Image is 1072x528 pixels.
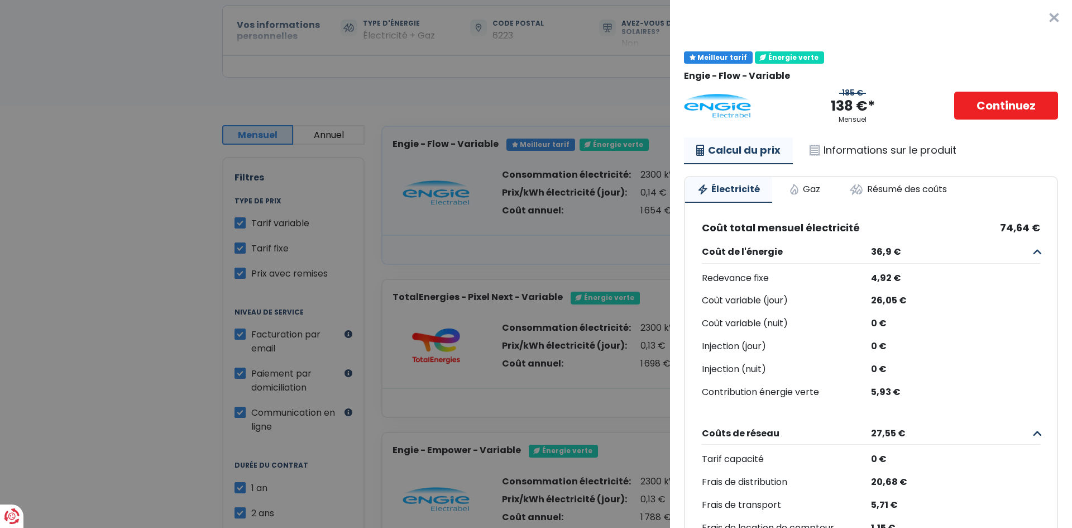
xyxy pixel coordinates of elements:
[837,177,959,202] a: Résumé des coûts
[871,497,1040,513] div: 5,71 €
[684,94,751,118] img: Engie
[684,137,793,164] a: Calcul du prix
[702,339,871,355] div: Injection (jour)
[702,293,871,309] div: Coût variable (jour)
[871,270,1040,287] div: 4,92 €
[871,316,1040,332] div: 0 €
[702,241,1040,264] button: Coût de l'énergie 36,9 €
[755,51,824,64] div: Énergie verte
[702,361,871,378] div: Injection (nuit)
[685,177,772,203] a: Électricité
[702,474,871,491] div: Frais de distribution
[702,451,871,468] div: Tarif capacité
[839,116,867,123] div: Mensuel
[702,428,867,439] span: Coûts de réseau
[839,88,866,98] div: 185 €
[871,384,1040,401] div: 5,93 €
[797,137,969,163] a: Informations sur le produit
[702,222,860,234] span: Coût total mensuel électricité
[871,293,1040,309] div: 26,05 €
[867,246,1031,257] span: 36,9 €
[702,316,871,332] div: Coût variable (nuit)
[871,474,1040,491] div: 20,68 €
[871,451,1040,468] div: 0 €
[1000,222,1040,234] span: 74,64 €
[831,97,875,116] div: 138 €*
[702,270,871,287] div: Redevance fixe
[702,422,1040,445] button: Coûts de réseau 27,55 €
[684,51,753,64] div: Meilleur tarif
[777,177,832,202] a: Gaz
[867,428,1031,439] span: 27,55 €
[702,497,871,513] div: Frais de transport
[871,361,1040,378] div: 0 €
[684,70,1058,81] div: Engie - Flow - Variable
[702,246,867,257] span: Coût de l'énergie
[954,92,1058,120] a: Continuez
[871,339,1040,355] div: 0 €
[702,384,871,401] div: Contribution énergie verte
